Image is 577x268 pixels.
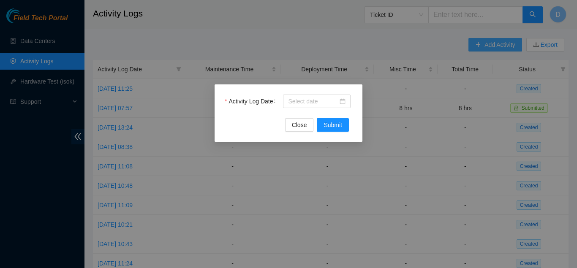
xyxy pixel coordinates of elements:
button: Close [285,118,314,132]
button: Submit [317,118,349,132]
input: Activity Log Date [288,97,338,106]
span: Close [292,120,307,130]
span: Submit [324,120,342,130]
label: Activity Log Date [225,95,279,108]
